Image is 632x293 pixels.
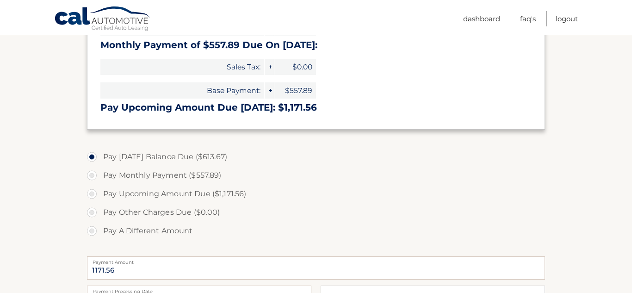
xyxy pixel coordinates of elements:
span: $557.89 [274,82,316,99]
label: Pay A Different Amount [87,222,545,240]
a: Logout [556,11,578,26]
span: Base Payment: [100,82,264,99]
span: + [265,59,274,75]
label: Pay [DATE] Balance Due ($613.67) [87,148,545,166]
span: Sales Tax: [100,59,264,75]
a: Dashboard [463,11,500,26]
label: Payment Processing Date [87,286,311,293]
h3: Monthly Payment of $557.89 Due On [DATE]: [100,39,532,51]
a: FAQ's [520,11,536,26]
h3: Pay Upcoming Amount Due [DATE]: $1,171.56 [100,102,532,113]
label: Pay Other Charges Due ($0.00) [87,203,545,222]
label: Payment Amount [87,256,545,264]
span: $0.00 [274,59,316,75]
input: Payment Amount [87,256,545,280]
span: + [265,82,274,99]
a: Cal Automotive [54,6,151,33]
label: Pay Monthly Payment ($557.89) [87,166,545,185]
label: Pay Upcoming Amount Due ($1,171.56) [87,185,545,203]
